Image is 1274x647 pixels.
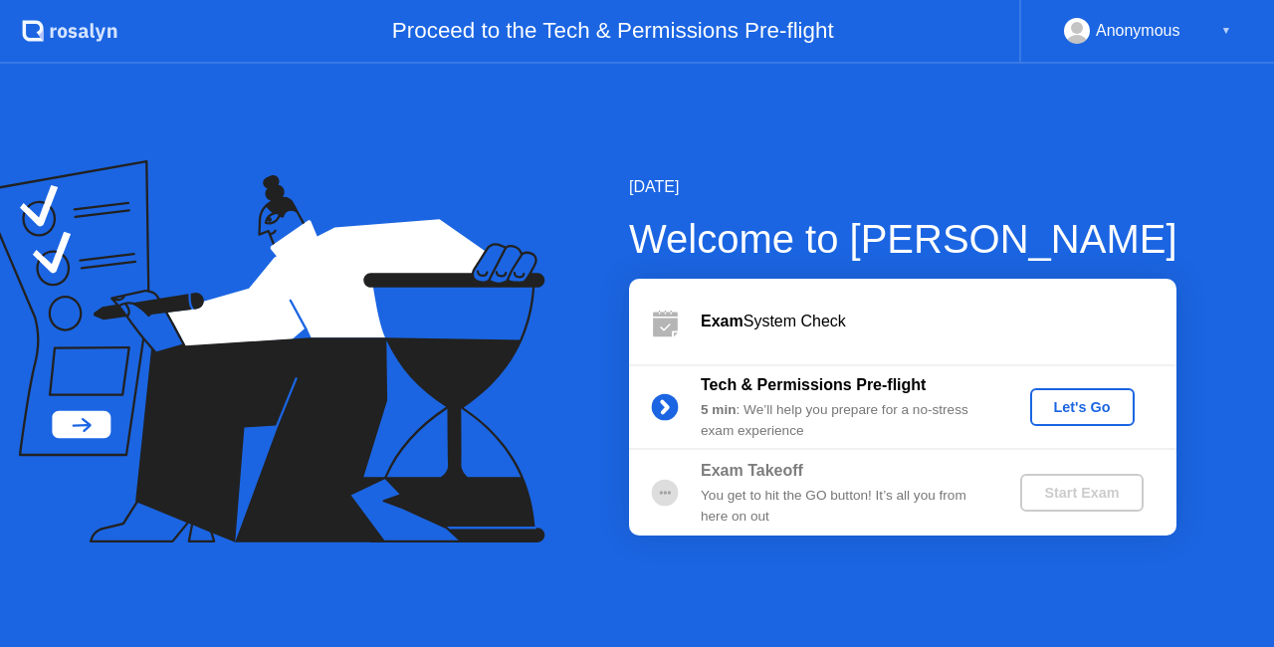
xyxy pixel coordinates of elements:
button: Start Exam [1020,474,1143,512]
div: System Check [701,310,1176,333]
div: [DATE] [629,175,1177,199]
div: Start Exam [1028,485,1135,501]
div: Anonymous [1096,18,1180,44]
div: Let's Go [1038,399,1127,415]
div: You get to hit the GO button! It’s all you from here on out [701,486,987,527]
div: : We’ll help you prepare for a no-stress exam experience [701,400,987,441]
b: Exam Takeoff [701,462,803,479]
button: Let's Go [1030,388,1135,426]
b: Tech & Permissions Pre-flight [701,376,926,393]
div: Welcome to [PERSON_NAME] [629,209,1177,269]
div: ▼ [1221,18,1231,44]
b: 5 min [701,402,737,417]
b: Exam [701,313,743,329]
